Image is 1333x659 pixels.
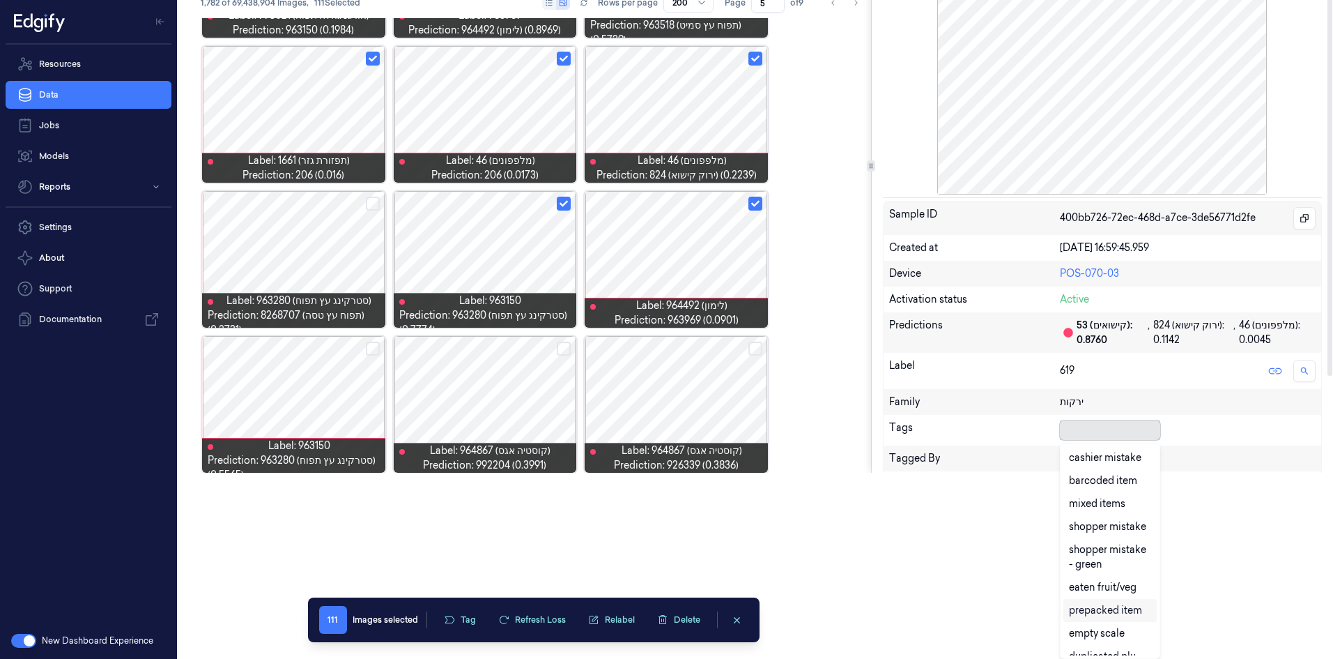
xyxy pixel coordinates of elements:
button: Select row [557,52,571,66]
div: shopper mistake [1069,520,1146,534]
span: Label: 963280 (סטרקינג עץ תפוח) [226,294,371,308]
a: Jobs [6,112,171,139]
div: mixed items [1069,497,1125,511]
a: Settings [6,213,171,241]
div: cashier mistake [1069,450,1141,465]
span: Label: 46 (מלפפונים) [638,153,727,168]
a: Models [6,142,171,170]
div: eaten fruit/veg [1069,580,1136,595]
div: barcoded item [1069,474,1137,488]
button: Tag [436,609,484,630]
div: Tagged By [889,451,1316,466]
span: Label: 964867 (קוסטיה אגס) [622,444,742,458]
span: Prediction: 206 (0.016) [242,168,344,183]
button: Select row [366,52,380,66]
span: Prediction: 963280 (סטרקינג עץ תפוח) (0.7774) [399,308,571,338]
span: Label: 964867 (קוסטיה אגס) [430,444,550,458]
div: Created at [889,241,1060,255]
span: Prediction: 963518 (תפוח עץ סמיט) (0.5739) [590,18,762,47]
div: 53 (קישואים): 0.8760 [1077,318,1148,347]
button: Relabel [580,609,643,630]
div: empty scale [1069,626,1125,641]
a: Support [6,275,171,303]
button: Select row [748,197,762,211]
button: Select row [366,342,380,356]
div: [DATE] 16:59:45.959 [1060,241,1316,255]
button: Toggle Navigation [149,10,171,33]
span: Prediction: 963280 (סטרקינג עץ תפוח) (0.5565) [208,453,380,483]
div: prepacked item [1069,603,1142,618]
button: About [6,244,171,272]
button: clearSelection [726,609,748,631]
div: Predictions [889,318,1060,347]
span: Prediction: 206 (0.0173) [431,168,539,183]
span: Prediction: 824 (ירוק קישוא) (0.2239) [596,168,757,183]
span: Label: 1661 (תפזורת גזר) [248,153,350,168]
div: Label [889,358,1060,384]
button: Select row [557,197,571,211]
a: Resources [6,50,171,78]
div: 824 (ירוק קישוא): 0.1142 [1153,318,1233,347]
button: Select row [748,52,762,66]
span: Label: 46 (מלפפונים) [446,153,535,168]
div: , [1147,318,1153,347]
span: Prediction: 8268707 (תפוח עץ טסה) (0.2731) [208,308,380,338]
span: Label: 963150 [268,439,330,453]
div: Images selected [353,614,418,626]
span: Prediction: 963150 (0.1984) [233,23,354,38]
button: Delete [649,609,709,630]
span: 111 [319,606,347,634]
div: Device [889,266,1060,281]
div: Activation status [889,292,1060,307]
span: Label: 963150 [459,294,521,308]
button: Select row [366,197,380,211]
button: Reports [6,173,171,201]
span: Prediction: 926339 (0.3836) [614,458,739,473]
span: Prediction: 992204 (0.3991) [423,458,546,473]
div: Tags [889,421,1060,440]
div: Family [889,395,1060,409]
button: Refresh Loss [490,609,574,630]
a: Data [6,81,171,109]
button: Select row [748,342,762,356]
div: 46 (מלפפונים): 0.0045 [1239,318,1316,347]
button: Select row [557,342,571,356]
span: Active [1060,293,1089,305]
a: POS-070-03 [1060,267,1119,280]
a: Documentation [6,305,171,333]
span: Prediction: 964492 (לימון) (0.8969) [408,23,561,38]
div: shopper mistake - green [1069,543,1151,572]
div: Sample ID [889,207,1060,229]
div: , [1233,318,1239,347]
div: 400bb726-72ec-468d-a7ce-3de56771d2fe [1060,207,1316,229]
span: Label: 964492 (לימון) [636,298,727,313]
div: ירקות [1060,395,1316,409]
span: Prediction: 963969 (0.0901) [615,313,739,328]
